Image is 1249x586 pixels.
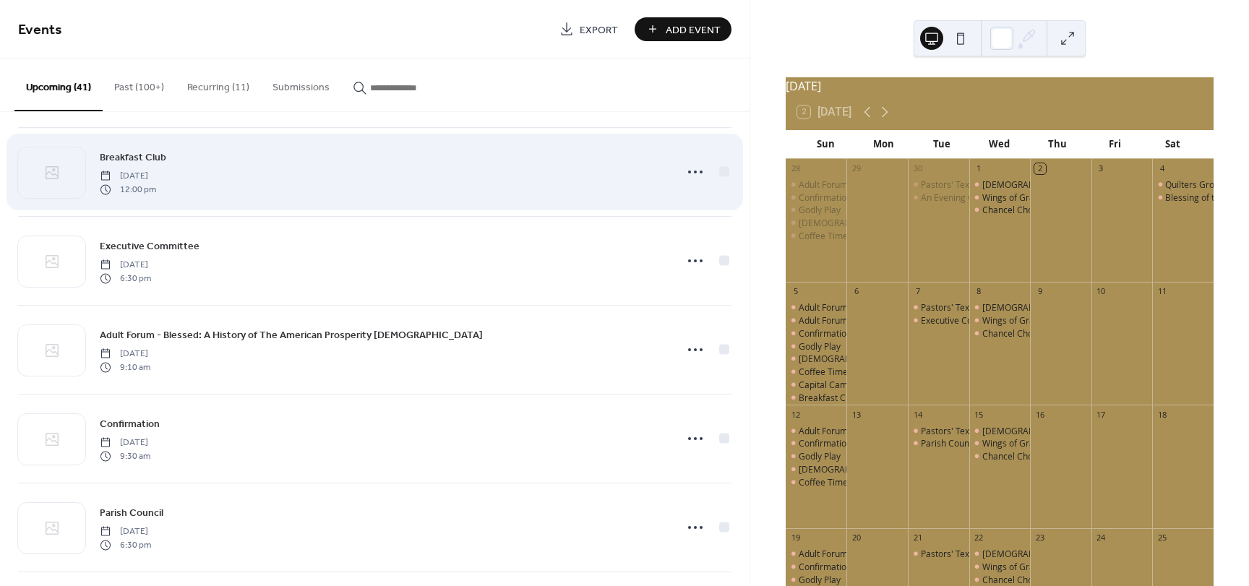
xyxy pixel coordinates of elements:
[100,328,483,343] span: Adult Forum - Blessed: A History of The American Prosperity [DEMOGRAPHIC_DATA]
[974,163,984,174] div: 1
[786,561,847,573] div: Confirmation
[1156,286,1167,297] div: 11
[100,449,150,462] span: 9:30 am
[851,409,862,420] div: 13
[969,548,1031,560] div: Bible Matters-In Person
[855,130,913,159] div: Mon
[786,425,847,437] div: Adult Forum - Blessed: A History of The American Prosperity Gospel
[912,286,923,297] div: 7
[969,301,1031,314] div: Bible Matters-In Person
[799,561,851,573] div: Confirmation
[100,239,199,254] span: Executive Committee
[982,204,1081,216] div: Chancel Choir Rehearsal
[786,476,847,488] div: Coffee Time
[982,450,1081,462] div: Chancel Choir Rehearsal
[790,533,801,543] div: 19
[1096,533,1107,543] div: 24
[982,437,1149,449] div: Wings of Grace Handbell Choir Rehearsal
[921,301,997,314] div: Pastors' Text Study
[908,191,969,204] div: An Evening with Archbishop Filibus
[799,301,1136,314] div: Adult Forum - Blessed: A History of The American Prosperity [DEMOGRAPHIC_DATA]
[799,366,848,378] div: Coffee Time
[921,314,1006,327] div: Executive Committee
[969,437,1031,449] div: Wings of Grace Handbell Choir Rehearsal
[786,366,847,378] div: Coffee Time
[851,533,862,543] div: 20
[799,353,893,365] div: [DEMOGRAPHIC_DATA]
[1156,409,1167,420] div: 18
[851,286,862,297] div: 6
[1165,178,1224,191] div: Quilters Group
[100,506,163,521] span: Parish Council
[100,259,151,272] span: [DATE]
[790,286,801,297] div: 5
[908,314,969,327] div: Executive Committee
[786,77,1214,95] div: [DATE]
[908,301,969,314] div: Pastors' Text Study
[969,574,1031,586] div: Chancel Choir Rehearsal
[100,361,150,374] span: 9:10 am
[799,230,848,242] div: Coffee Time
[969,561,1031,573] div: Wings of Grace Handbell Choir Rehearsal
[786,204,847,216] div: Godly Play
[786,230,847,242] div: Coffee Time
[799,425,1136,437] div: Adult Forum - Blessed: A History of The American Prosperity [DEMOGRAPHIC_DATA]
[982,178,1151,191] div: [DEMOGRAPHIC_DATA] Matters-In Person
[786,178,847,191] div: Adult Forum - Blessed: A History of The American Prosperity Gospel
[969,178,1031,191] div: Bible Matters-In Person
[100,183,156,196] span: 12:00 pm
[799,327,851,340] div: Confirmation
[974,286,984,297] div: 8
[100,415,160,432] a: Confirmation
[1034,163,1045,174] div: 2
[921,191,1102,204] div: An Evening with Archbishop [PERSON_NAME]
[799,191,851,204] div: Confirmation
[799,178,1136,191] div: Adult Forum - Blessed: A History of The American Prosperity [DEMOGRAPHIC_DATA]
[969,327,1031,340] div: Chancel Choir Rehearsal
[799,204,841,216] div: Godly Play
[1034,286,1045,297] div: 9
[969,314,1031,327] div: Wings of Grace Handbell Choir Rehearsal
[1086,130,1144,159] div: Fri
[1144,130,1202,159] div: Sat
[635,17,731,41] a: Add Event
[799,548,945,560] div: Adult Forum: Bring Back Your People
[982,327,1081,340] div: Chancel Choir Rehearsal
[799,476,848,488] div: Coffee Time
[666,22,721,38] span: Add Event
[176,59,261,110] button: Recurring (11)
[799,392,858,404] div: Breakfast Club
[908,437,969,449] div: Parish Council
[982,574,1081,586] div: Chancel Choir Rehearsal
[1096,409,1107,420] div: 17
[14,59,103,111] button: Upcoming (41)
[786,327,847,340] div: Confirmation
[799,437,851,449] div: Confirmation
[100,525,151,538] span: [DATE]
[799,463,893,475] div: [DEMOGRAPHIC_DATA]
[100,436,150,449] span: [DATE]
[799,574,841,586] div: Godly Play
[982,425,1151,437] div: [DEMOGRAPHIC_DATA] Matters-In Person
[786,437,847,449] div: Confirmation
[100,504,163,521] a: Parish Council
[921,425,997,437] div: Pastors' Text Study
[1034,409,1045,420] div: 16
[100,327,483,343] a: Adult Forum - Blessed: A History of The American Prosperity [DEMOGRAPHIC_DATA]
[908,548,969,560] div: Pastors' Text Study
[786,463,847,475] div: Holy Eucharist
[974,533,984,543] div: 22
[786,548,847,560] div: Adult Forum: Bring Back Your People
[921,548,997,560] div: Pastors' Text Study
[1152,191,1214,204] div: Blessing of the Animals
[100,538,151,551] span: 6:30 pm
[580,22,618,38] span: Export
[786,191,847,204] div: Confirmation
[549,17,629,41] a: Export
[1034,533,1045,543] div: 23
[1029,130,1086,159] div: Thu
[1096,163,1107,174] div: 3
[982,561,1149,573] div: Wings of Grace Handbell Choir Rehearsal
[982,191,1149,204] div: Wings of Grace Handbell Choir Rehearsal
[974,409,984,420] div: 15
